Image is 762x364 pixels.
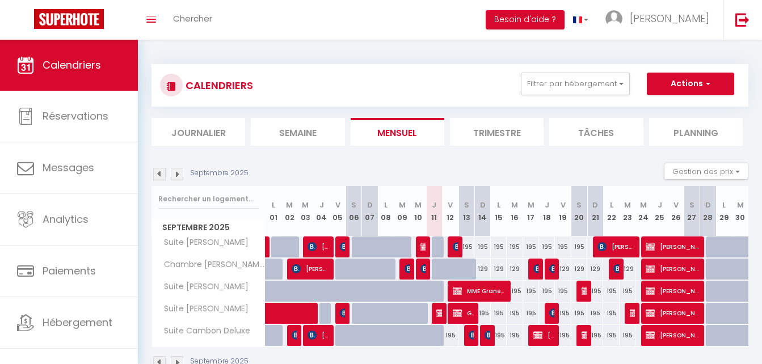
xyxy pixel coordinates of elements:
[587,186,603,236] th: 21
[302,200,309,210] abbr: M
[394,186,410,236] th: 09
[603,303,619,324] div: 195
[43,109,108,123] span: Réservations
[646,280,698,302] span: [PERSON_NAME]
[555,236,571,257] div: 195
[620,259,635,280] div: 129
[700,186,716,236] th: 28
[735,12,750,27] img: logout
[491,186,507,236] th: 15
[539,236,555,257] div: 195
[34,9,104,29] img: Super Booking
[297,186,313,236] th: 03
[474,186,490,236] th: 14
[367,200,373,210] abbr: D
[491,236,507,257] div: 195
[571,303,587,324] div: 195
[154,325,253,337] span: Suite Cambon Deluxe
[646,236,698,257] span: [PERSON_NAME]
[722,200,726,210] abbr: L
[523,236,539,257] div: 195
[523,281,539,302] div: 195
[620,186,635,236] th: 23
[603,325,619,346] div: 195
[620,281,635,302] div: 195
[480,200,486,210] abbr: D
[43,58,101,72] span: Calendriers
[646,302,698,324] span: [PERSON_NAME]
[362,186,378,236] th: 07
[561,200,566,210] abbr: V
[507,236,523,257] div: 195
[266,236,271,258] a: Bilouwilou [PERSON_NAME]
[351,118,444,146] li: Mensuel
[635,186,651,236] th: 24
[555,186,571,236] th: 19
[292,324,297,346] span: [PERSON_NAME]
[154,259,267,271] span: Chambre [PERSON_NAME] [PERSON_NAME]
[571,236,587,257] div: 195
[272,200,275,210] abbr: L
[330,186,346,236] th: 05
[154,236,251,249] span: Suite [PERSON_NAME]
[640,200,647,210] abbr: M
[497,200,500,210] abbr: L
[251,118,344,146] li: Semaine
[582,280,587,302] span: Mr [PERSON_NAME] vélo voyager
[737,200,744,210] abbr: M
[507,259,523,280] div: 129
[474,236,490,257] div: 195
[539,186,555,236] th: 18
[292,258,329,280] span: [PERSON_NAME]
[474,259,490,280] div: 129
[555,303,571,324] div: 195
[340,302,345,324] span: [PERSON_NAME]
[587,303,603,324] div: 195
[664,163,748,180] button: Gestion des prix
[281,186,297,236] th: 02
[448,200,453,210] abbr: V
[458,186,474,236] th: 13
[154,303,251,315] span: Suite [PERSON_NAME]
[384,200,388,210] abbr: L
[420,236,426,257] span: [PERSON_NAME]
[673,200,679,210] abbr: V
[603,281,619,302] div: 195
[340,236,345,257] span: [PERSON_NAME]
[450,118,544,146] li: Trimestre
[587,281,603,302] div: 195
[597,236,634,257] span: [PERSON_NAME]
[549,258,554,280] span: [PERSON_NAME]
[576,200,582,210] abbr: S
[610,200,613,210] abbr: L
[646,258,698,280] span: [PERSON_NAME]
[436,302,441,324] span: [PERSON_NAME]
[649,118,743,146] li: Planning
[549,302,554,324] span: [PERSON_NAME]
[319,200,324,210] abbr: J
[620,325,635,346] div: 195
[507,186,523,236] th: 16
[458,236,474,257] div: 195
[308,236,329,257] span: [PERSON_NAME]
[453,280,506,302] span: MME Granero MME Granero
[420,258,426,280] span: [PERSON_NAME]
[528,200,534,210] abbr: M
[652,186,668,236] th: 25
[491,325,507,346] div: 195
[491,303,507,324] div: 195
[9,5,43,39] button: Ouvrir le widget de chat LiveChat
[485,324,490,346] span: [PERSON_NAME]
[453,302,474,324] span: Granero Fils
[190,168,249,179] p: Septembre 2025
[183,73,253,98] h3: CALENDRIERS
[658,200,662,210] abbr: J
[533,258,538,280] span: [PERSON_NAME]
[173,12,212,24] span: Chercher
[647,73,734,95] button: Actions
[378,186,394,236] th: 08
[415,200,422,210] abbr: M
[555,281,571,302] div: 195
[646,324,698,346] span: [PERSON_NAME]
[405,258,410,280] span: [PERSON_NAME]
